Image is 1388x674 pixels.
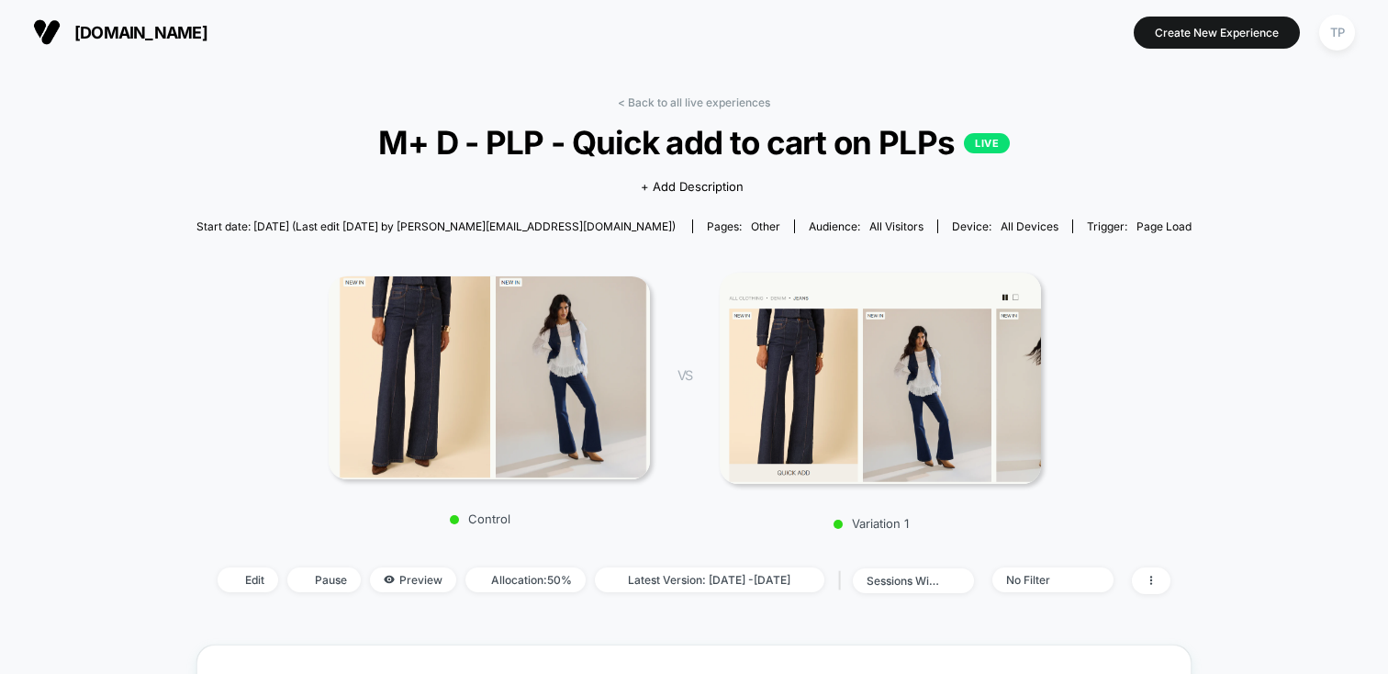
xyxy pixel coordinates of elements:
[641,178,744,197] span: + Add Description
[465,567,586,592] span: Allocation: 50%
[74,23,207,42] span: [DOMAIN_NAME]
[33,18,61,46] img: Visually logo
[677,367,692,383] span: VS
[218,567,278,592] span: Edit
[1134,17,1300,49] button: Create New Experience
[196,219,676,233] span: Start date: [DATE] (Last edit [DATE] by [PERSON_NAME][EMAIL_ADDRESS][DOMAIN_NAME])
[329,276,650,478] img: Control main
[1314,14,1360,51] button: TP
[1136,219,1192,233] span: Page Load
[287,567,361,592] span: Pause
[809,219,923,233] div: Audience:
[937,219,1072,233] span: Device:
[707,219,780,233] div: Pages:
[1087,219,1192,233] div: Trigger:
[869,219,923,233] span: All Visitors
[711,516,1032,531] p: Variation 1
[964,133,1010,153] p: LIVE
[370,567,456,592] span: Preview
[618,95,770,109] a: < Back to all live experiences
[834,567,853,594] span: |
[28,17,213,47] button: [DOMAIN_NAME]
[595,567,824,592] span: Latest Version: [DATE] - [DATE]
[1319,15,1355,51] div: TP
[1001,219,1058,233] span: all devices
[319,511,641,526] p: Control
[751,219,780,233] span: other
[867,574,940,588] div: sessions with impression
[720,273,1041,484] img: Variation 1 main
[1006,573,1080,587] div: No Filter
[246,123,1141,162] span: M+ D - PLP - Quick add to cart on PLPs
